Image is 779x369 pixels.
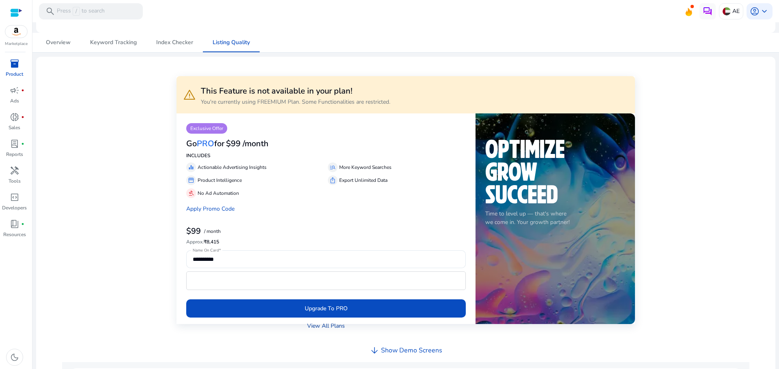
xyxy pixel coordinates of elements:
[329,177,336,183] span: ios_share
[156,40,193,45] span: Index Checker
[204,229,221,234] p: / month
[10,97,19,105] p: Ads
[485,209,625,226] p: Time to level up — that's where we come in. Your growth partner!
[186,139,224,149] h3: Go for
[198,164,267,171] p: Actionable Advertising Insights
[10,166,19,175] span: handyman
[6,70,23,78] p: Product
[5,26,27,38] img: amazon.svg
[213,40,250,45] span: Listing Quality
[186,123,227,134] p: Exclusive Offer
[191,273,461,289] iframe: Secure card payment input frame
[45,6,55,16] span: search
[73,7,80,16] span: /
[339,177,387,184] p: Export Unlimited Data
[307,322,345,330] a: View All Plans
[329,164,336,171] span: manage_search
[10,352,19,362] span: dark_mode
[21,89,24,92] span: fiber_manual_record
[186,239,466,245] h6: ₹8,415
[5,41,28,47] p: Marketplace
[188,164,194,171] span: equalizer
[339,164,392,171] p: More Keyword Searches
[198,177,242,184] p: Product Intelligence
[21,142,24,145] span: fiber_manual_record
[6,151,23,158] p: Reports
[186,299,466,318] button: Upgrade To PRO
[723,7,731,15] img: ae.svg
[21,222,24,226] span: fiber_manual_record
[10,59,19,68] span: inventory_2
[186,239,204,245] span: Approx.
[57,7,105,16] p: Press to search
[46,40,71,45] span: Overview
[10,85,19,95] span: campaign
[186,205,235,213] a: Apply Promo Code
[10,139,19,149] span: lab_profile
[10,192,19,202] span: code_blocks
[193,248,219,254] mat-label: Name On Card
[186,226,201,237] b: $99
[3,231,26,238] p: Resources
[201,98,390,106] p: You're currently using FREEMIUM Plan. Some Functionalities are restricted.
[9,124,20,131] p: Sales
[198,190,239,197] p: No Ad Automation
[188,177,194,183] span: storefront
[10,219,19,229] span: book_4
[760,6,769,16] span: keyboard_arrow_down
[186,152,466,159] p: INCLUDES
[732,4,740,18] p: AE
[21,115,24,119] span: fiber_manual_record
[201,86,390,96] h3: This Feature is not available in your plan!
[370,346,379,355] span: arrow_downward
[226,139,269,149] h3: $99 /month
[183,88,196,101] span: warning
[188,190,194,196] span: gavel
[2,204,27,211] p: Developers
[750,6,760,16] span: account_circle
[10,112,19,122] span: donut_small
[90,40,137,45] span: Keyword Tracking
[305,304,348,313] span: Upgrade To PRO
[9,177,21,185] p: Tools
[381,347,442,354] h4: Show Demo Screens
[197,138,214,149] span: PRO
